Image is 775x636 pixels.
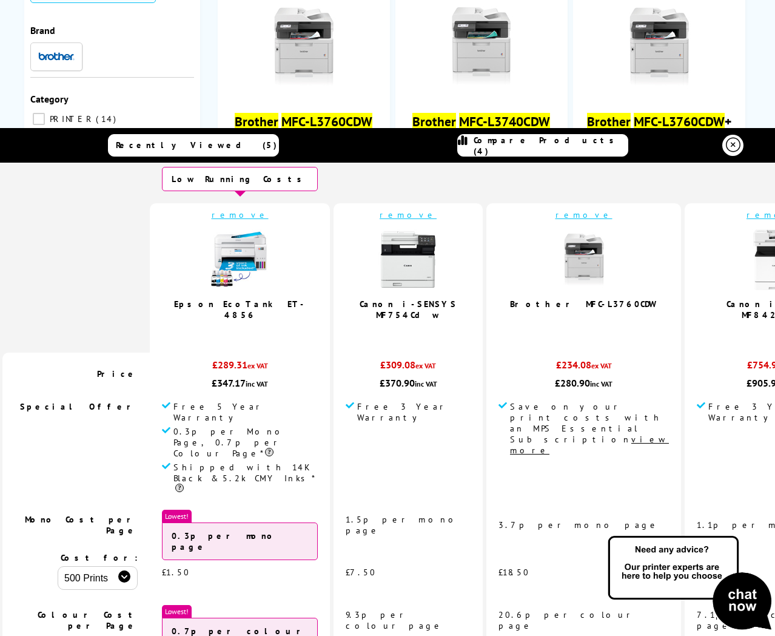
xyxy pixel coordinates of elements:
span: Mono Cost per Page [25,514,138,536]
div: £234.08 [498,359,669,377]
img: brother-MFC-L3760CDW-front-small.jpg [258,1,349,92]
span: 9.3p per colour page [346,609,443,631]
span: inc VAT [415,379,437,388]
div: £289.31 [162,359,318,377]
a: Compare Products (4) [457,134,628,157]
img: brother-MFC-L3760CDW-front-small.jpg [554,229,614,290]
div: £280.90 [498,377,669,389]
mark: MFC-L3760CDW [281,113,372,130]
a: Brother MFC-L3740CDW [412,113,550,130]
span: Free 3 Year Warranty [357,401,471,423]
span: 0.3p per Mono Page, 0.7p per Colour Page* [173,426,318,459]
span: Free 5 Year Warranty [173,401,318,423]
span: Lowest! [162,510,192,523]
strong: 0.3p per mono page [172,530,277,552]
div: £347.17 [162,377,318,389]
img: Brother [38,52,75,61]
img: Open Live Chat window [605,534,775,634]
span: 1.5p per mono page [346,514,460,536]
span: Brand [30,24,55,36]
u: view more [510,434,669,456]
span: PRINTER [47,113,95,124]
a: Recently Viewed (5) [108,134,279,157]
mark: MFC-L3740CDW [459,113,550,130]
a: remove [212,209,269,220]
span: Special Offer [20,401,138,412]
img: brother-MFC-L3740CDW-front-small.jpg [436,1,527,92]
span: 20.6p per colour page [498,609,635,631]
span: Price [97,368,138,379]
span: Compare Products (4) [474,135,628,157]
span: inc VAT [246,379,268,388]
a: remove [380,209,437,220]
mark: Brother [412,113,456,130]
span: £1.50 [162,567,190,578]
span: / 5 [244,326,257,340]
span: £18.50 [498,567,529,578]
span: / 5 [412,326,425,340]
span: Colour Cost per Page [38,609,138,631]
a: Brother MFC-L3760CDW+ High Capacity Black Toner Cartridge (3,000 Pages) [587,113,731,164]
mark: Brother [587,113,631,130]
a: Canon i-SENSYS MF754Cdw [360,299,457,320]
span: Lowest! [162,605,192,618]
span: 14 [96,113,119,124]
div: Low Running Costs [162,167,318,191]
a: Epson EcoTank ET-4856 [174,299,306,320]
a: remove [555,209,612,220]
img: epson-et-4856-ink-included-new-small.jpg [210,229,270,290]
a: Brother MFC-L3760CDW [235,113,372,130]
span: 4.9 [229,326,244,340]
mark: MFC-L3760CDW [634,113,725,130]
span: inc VAT [590,379,612,388]
span: Cost for: [61,552,138,563]
mark: Brother [235,113,278,130]
span: Category [30,93,69,105]
span: 3.7p per mono page [498,519,659,530]
span: ex VAT [247,361,268,370]
a: Brother MFC-L3760CDW [510,299,658,310]
span: ex VAT [415,361,436,370]
span: Shipped with 14K Black & 5.2k CMY Inks* [173,462,318,495]
input: PRINTER 14 [33,113,45,125]
img: brother-MFC-L3760CDW-front-small.jpg [614,1,705,92]
div: £370.90 [346,377,471,389]
div: £309.08 [346,359,471,377]
span: 5.0 [398,326,412,340]
img: Canon-MF754Cdw-Front-Small.jpg [378,229,438,290]
span: Save on your print costs with an MPS Essential Subscription [510,401,669,456]
span: Recently Viewed (5) [116,140,277,151]
span: ex VAT [591,361,612,370]
span: £7.50 [346,567,376,578]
